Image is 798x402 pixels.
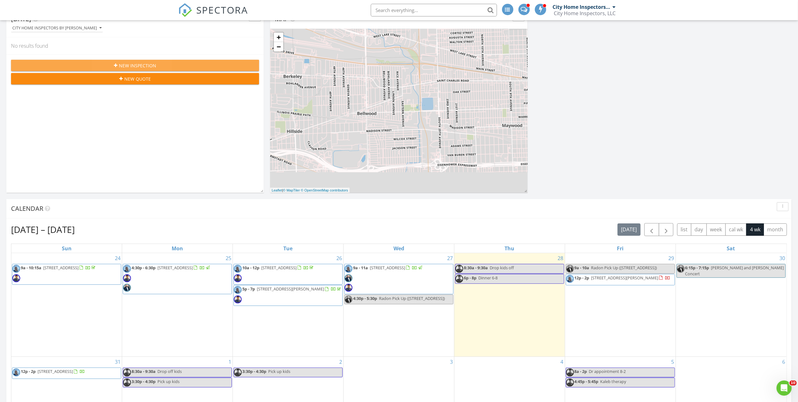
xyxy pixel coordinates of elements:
img: screenshot_20220414173626_facebook.jpg [566,265,574,273]
td: Go to August 29, 2025 [565,253,676,357]
a: Go to August 24, 2025 [114,253,122,263]
a: 12p - 2p [STREET_ADDRESS][PERSON_NAME] [575,275,671,281]
span: [STREET_ADDRESS] [157,265,193,271]
a: 9a - 11a [STREET_ADDRESS] [344,264,453,295]
span: Pick up kids [268,368,290,374]
a: Leaflet [272,188,282,192]
span: 10a - 12p [242,265,259,271]
span: Dinner 6-8 [478,275,498,281]
button: month [764,223,787,236]
a: Go to August 31, 2025 [114,357,122,367]
img: 219225159_1689895537887767_8619144168688409514_n.jpg [566,368,574,376]
button: cal wk [725,223,747,236]
button: Previous [644,223,659,236]
a: 9a - 10:15a [STREET_ADDRESS] [21,265,97,271]
img: 219225159_1689895537887767_8619144168688409514_n.jpg [123,379,131,387]
a: 4:30p - 6:30p [STREET_ADDRESS] [123,264,232,295]
span: [STREET_ADDRESS] [261,265,297,271]
a: 9a - 10:15a [STREET_ADDRESS] [12,264,121,285]
input: Search everything... [371,4,497,16]
span: [STREET_ADDRESS][PERSON_NAME] [591,275,659,281]
span: 8a - 2p [575,368,587,374]
a: 5p - 7p [STREET_ADDRESS][PERSON_NAME] [233,285,343,306]
span: 8:30a - 9:30a [132,368,156,374]
a: 4:30p - 6:30p [STREET_ADDRESS] [132,265,211,271]
span: 10 [789,381,797,386]
a: Friday [616,244,625,253]
img: 219225159_1689895537887767_8619144168688409514_n.jpg [455,265,463,273]
img: 219225159_1689895537887767_8619144168688409514_n.jpg [345,284,352,292]
span: New Quote [124,76,151,82]
button: week [706,223,726,236]
span: 3:30p - 4:30p [132,379,156,384]
a: Go to September 1, 2025 [227,357,233,367]
span: 12p - 2p [21,368,36,374]
td: Go to August 30, 2025 [676,253,786,357]
td: Go to August 25, 2025 [122,253,233,357]
a: 10a - 12p [STREET_ADDRESS] [242,265,315,271]
span: SPECTORA [197,3,248,16]
td: Go to August 26, 2025 [233,253,344,357]
span: 8:30a - 9:30a [464,265,488,271]
h2: [DATE] – [DATE] [11,223,75,236]
img: 20220404_11.06.32.jpg [12,265,20,273]
img: 219225159_1689895537887767_8619144168688409514_n.jpg [234,368,242,376]
div: No results found [6,37,264,54]
a: Go to August 29, 2025 [667,253,676,263]
a: Monday [170,244,184,253]
a: Go to August 30, 2025 [778,253,786,263]
a: Go to September 5, 2025 [670,357,676,367]
a: Go to September 4, 2025 [559,357,565,367]
img: 219225159_1689895537887767_8619144168688409514_n.jpg [455,275,463,283]
img: screenshot_20220414173626_facebook.jpg [123,284,131,292]
button: City Home Inspectors by [PERSON_NAME] [11,24,103,33]
a: Go to August 25, 2025 [224,253,233,263]
img: 219225159_1689895537887767_8619144168688409514_n.jpg [123,368,131,376]
span: Drop kids off [490,265,514,271]
span: Radon Pick Up ([STREET_ADDRESS]) [379,295,445,301]
img: 20220404_11.06.32.jpg [234,265,242,273]
a: Go to August 28, 2025 [557,253,565,263]
a: Tuesday [282,244,294,253]
a: 12p - 2p [STREET_ADDRESS][PERSON_NAME] [566,274,675,285]
img: 219225159_1689895537887767_8619144168688409514_n.jpg [566,379,574,387]
div: City Home Inspectors by [PERSON_NAME] [12,26,102,30]
div: | [270,188,350,193]
span: Pick up kids [157,379,180,384]
img: screenshot_20220414173626_facebook.jpg [345,295,352,303]
span: 9a - 10:15a [21,265,41,271]
span: Dr appointment 8-2 [589,368,626,374]
span: [STREET_ADDRESS][PERSON_NAME] [257,286,324,292]
span: [STREET_ADDRESS] [38,368,73,374]
a: Go to August 27, 2025 [446,253,454,263]
button: list [677,223,691,236]
span: New Inspection [119,62,156,69]
span: 6:15p - 7:15p [685,265,709,271]
iframe: Intercom live chat [777,381,792,396]
a: © MapTiler [283,188,300,192]
img: 20220404_11.06.32.jpg [566,275,574,283]
img: screenshot_20220414173626_facebook.jpg [345,274,352,282]
span: Kaleb therapy [600,379,626,384]
img: 219225159_1689895537887767_8619144168688409514_n.jpg [12,274,20,282]
img: 20220404_11.06.32.jpg [345,265,352,273]
span: [STREET_ADDRESS] [370,265,405,271]
a: Sunday [61,244,73,253]
span: Radon Pick Up ([STREET_ADDRESS]) [591,265,657,271]
a: 5p - 7p [STREET_ADDRESS][PERSON_NAME] [242,286,342,292]
a: Go to September 6, 2025 [781,357,786,367]
span: 5p - 7p [242,286,255,292]
span: Drop off kids [157,368,182,374]
a: 10a - 12p [STREET_ADDRESS] [233,264,343,285]
div: City Home Inspectors by [PERSON_NAME] [553,4,611,10]
span: [PERSON_NAME] and [PERSON_NAME] Concert [685,265,784,277]
a: 9a - 11a [STREET_ADDRESS] [353,265,423,271]
a: Go to September 2, 2025 [338,357,343,367]
button: 4 wk [746,223,764,236]
span: 6p - 8p [464,275,476,281]
a: Saturday [726,244,736,253]
button: [DATE] [618,223,641,236]
span: 9a - 10a [575,265,589,271]
a: Zoom in [274,33,283,42]
a: Go to August 26, 2025 [335,253,343,263]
